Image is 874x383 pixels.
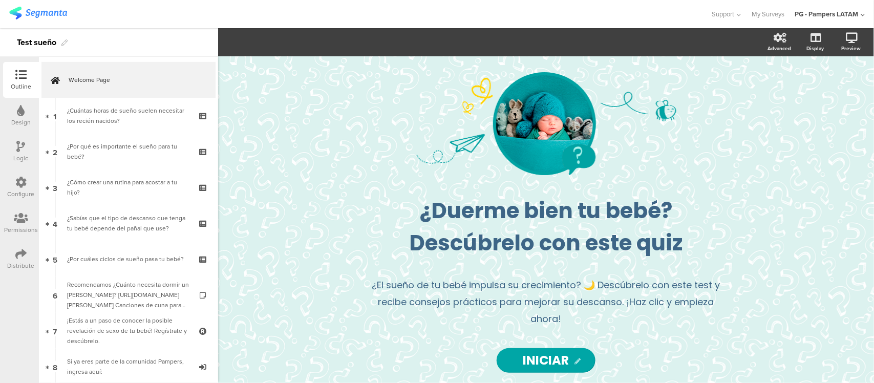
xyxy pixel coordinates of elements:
span: 5 [53,253,57,265]
a: 6 Recomendamos ¿Cuánto necesita dormir un [PERSON_NAME]? [URL][DOMAIN_NAME][PERSON_NAME] Cancione... [41,277,216,313]
div: Advanced [768,45,791,52]
a: 3 ¿Cómo crear una rutina para acostar a tu hijo? [41,169,216,205]
div: Preview [841,45,861,52]
span: 3 [53,182,57,193]
div: Test sueño [17,34,56,51]
div: Design [11,118,31,127]
div: ¿Cómo crear una rutina para acostar a tu hijo? [67,177,189,198]
p: ¿Duerme bien tu bebé? [357,195,736,227]
p: Descúbrelo con este quiz [357,227,736,259]
div: Configure [8,189,35,199]
div: ¿Cuántas horas de sueño suelen necesitar los recién nacidos? [67,105,189,126]
div: ¡Estás a un paso de conocer la posible revelación de sexo de tu bebé! Regístrate y descúbrelo. [67,315,189,346]
div: Recomendamos ¿Cuánto necesita dormir un niño pequeño? https://www.pamperslatam.com/bebes-de-1-3-a... [67,280,189,310]
div: Permissions [4,225,38,235]
div: ¿Sabías que el tipo de descanso que tenga tu bebé depende del pañal que use? [67,213,189,233]
a: 2 ¿Por qué es importante el sueño para tu bebé? [41,134,216,169]
span: 2 [53,146,57,157]
a: 5 ¿Por cuáles ciclos de sueño pasa tu bebé? [41,241,216,277]
a: 1 ¿Cuántas horas de sueño suelen necesitar los recién nacidos? [41,98,216,134]
span: 1 [54,110,57,121]
span: ¿El sueño de tu bebé impulsa su crecimiento? 🌙 Descúbrelo con este test y recibe consejos práctic... [372,279,720,325]
div: Outline [11,82,31,91]
img: segmanta logo [9,7,67,19]
div: PG - Pampers LATAM [795,9,858,19]
span: Welcome Page [69,75,200,85]
span: 4 [53,218,57,229]
div: Logic [14,154,29,163]
a: 4 ¿Sabías que el tipo de descanso que tenga tu bebé depende del pañal que use? [41,205,216,241]
div: Si ya eres parte de la comunidad Pampers, ingresa aquí: [67,356,189,377]
div: ¿Por cuáles ciclos de sueño pasa tu bebé? [67,254,189,264]
span: 6 [53,289,57,301]
div: Display [806,45,824,52]
div: Distribute [8,261,35,270]
a: 7 ¡Estás a un paso de conocer la posible revelación de sexo de tu bebé! Regístrate y descúbrelo. [41,313,216,349]
a: Welcome Page [41,62,216,98]
input: Start [497,348,596,373]
span: 7 [53,325,57,336]
span: Support [712,9,735,19]
div: ¿Por qué es importante el sueño para tu bebé? [67,141,189,162]
span: 8 [53,361,57,372]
